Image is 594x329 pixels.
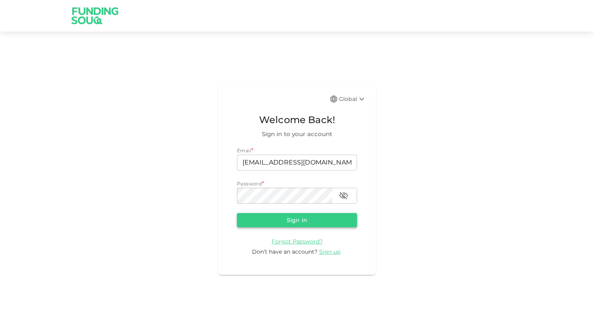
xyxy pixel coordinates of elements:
a: Forgot Password? [272,237,323,245]
span: Sign in to your account [237,129,357,139]
div: Global [339,94,367,104]
span: Email [237,148,251,153]
span: Welcome Back! [237,112,357,127]
span: Password [237,181,262,187]
span: Sign up [319,248,340,255]
input: email [237,155,357,170]
input: password [237,188,333,204]
button: Sign in [237,213,357,227]
span: Don’t have an account? [252,248,318,255]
